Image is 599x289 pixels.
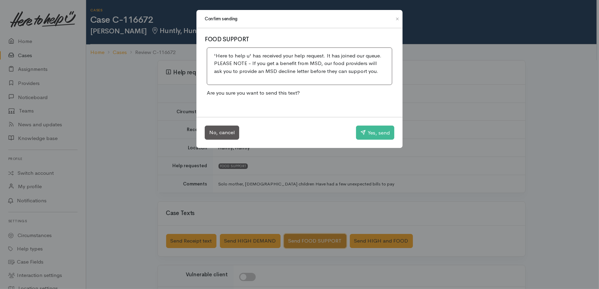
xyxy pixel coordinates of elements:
button: Yes, send [356,126,394,140]
h1: Confirm sending [205,15,237,22]
p: 'Here to help u' has received your help request. It has joined our queue. PLEASE NOTE - If you ge... [214,52,385,75]
button: No, cancel [205,126,239,140]
p: Are you sure you want to send this text? [205,87,394,99]
h3: FOOD SUPPORT [205,36,394,43]
button: Close [392,15,403,23]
